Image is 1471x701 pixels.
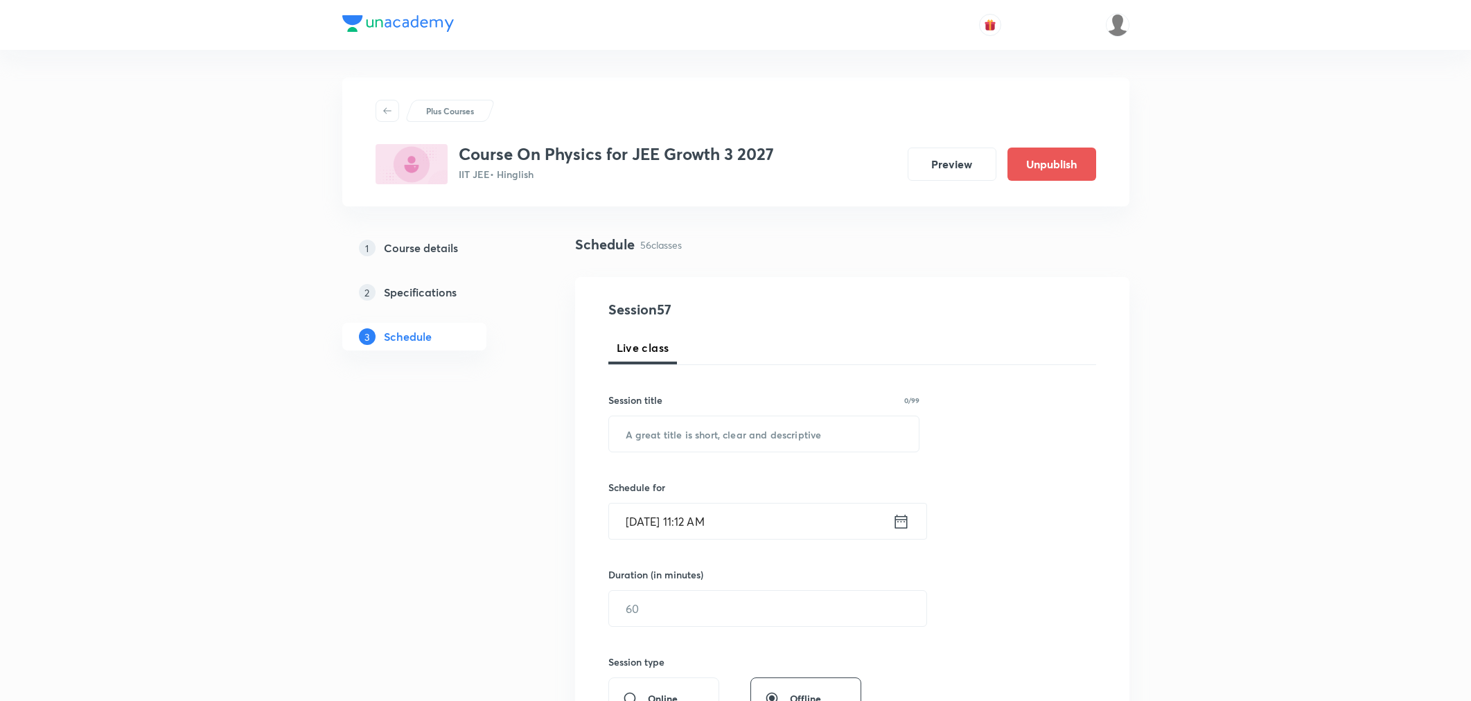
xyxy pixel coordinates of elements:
input: A great title is short, clear and descriptive [609,416,919,452]
p: 0/99 [904,397,919,404]
img: 853C0E21-55C7-4406-AB4C-92E9536FD0C1_plus.png [376,144,448,184]
p: 2 [359,284,376,301]
img: Vivek Patil [1106,13,1129,37]
p: 1 [359,240,376,256]
p: IIT JEE • Hinglish [459,167,774,181]
a: 1Course details [342,234,531,262]
h6: Session type [608,655,664,669]
button: Preview [908,148,996,181]
a: 2Specifications [342,278,531,306]
input: 60 [609,591,926,626]
span: Live class [617,339,669,356]
p: 56 classes [640,238,682,252]
h6: Duration (in minutes) [608,567,703,582]
h4: Schedule [575,234,635,255]
h6: Session title [608,393,662,407]
a: Company Logo [342,15,454,35]
p: 3 [359,328,376,345]
button: avatar [979,14,1001,36]
h6: Schedule for [608,480,920,495]
h5: Course details [384,240,458,256]
h4: Session 57 [608,299,861,320]
img: avatar [984,19,996,31]
p: Plus Courses [426,105,474,117]
h5: Schedule [384,328,432,345]
h5: Specifications [384,284,457,301]
h3: Course On Physics for JEE Growth 3 2027 [459,144,774,164]
img: Company Logo [342,15,454,32]
button: Unpublish [1007,148,1096,181]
